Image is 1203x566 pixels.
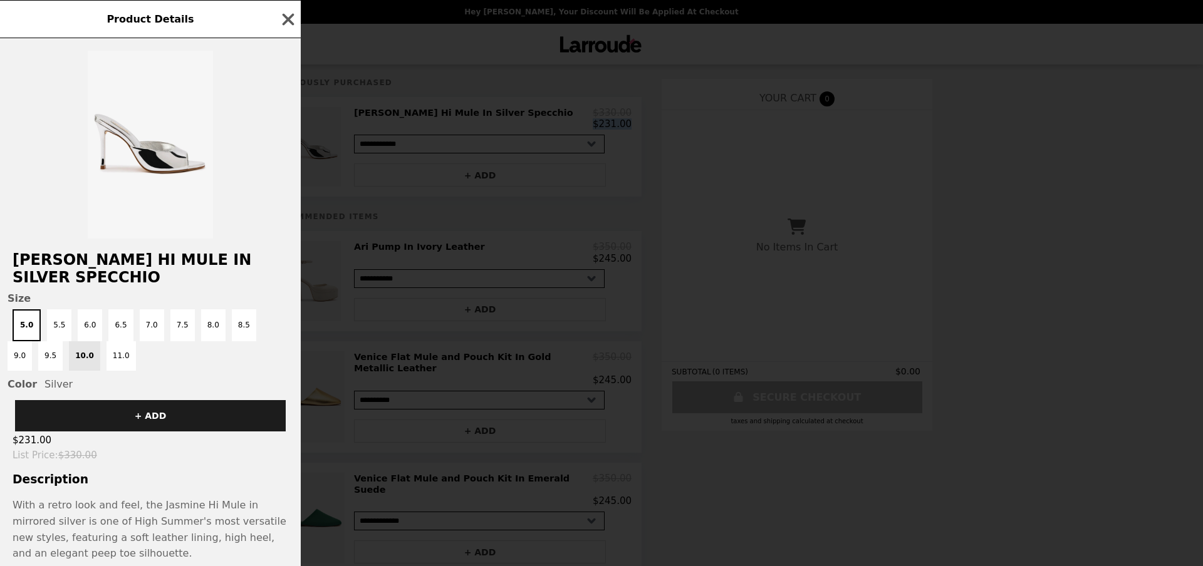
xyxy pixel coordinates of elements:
[58,450,97,461] span: $330.00
[15,400,286,431] button: + ADD
[78,309,102,341] button: 6.0
[107,341,136,371] button: 11.0
[201,309,226,341] button: 8.0
[8,341,32,371] button: 9.0
[8,292,293,304] span: Size
[108,309,133,341] button: 6.5
[140,309,164,341] button: 7.0
[13,497,288,561] p: With a retro look and feel, the Jasmine Hi Mule in mirrored silver is one of High Summer's most v...
[232,309,256,341] button: 8.5
[8,378,37,390] span: Color
[47,309,71,341] button: 5.5
[170,309,195,341] button: 7.5
[8,378,293,390] div: Silver
[38,341,63,371] button: 9.5
[107,13,194,25] span: Product Details
[13,309,41,341] button: 5.0
[88,51,213,239] img: 5.0 / Silver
